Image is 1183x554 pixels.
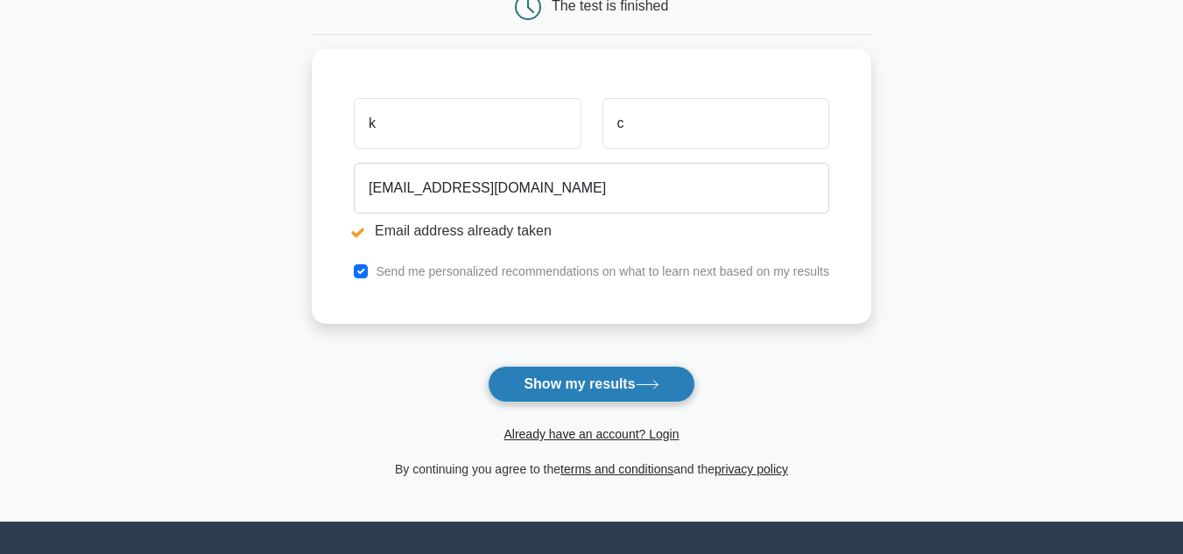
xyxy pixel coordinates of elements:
[301,459,882,480] div: By continuing you agree to the and the
[602,98,829,149] input: Last name
[560,462,673,476] a: terms and conditions
[488,366,694,403] button: Show my results
[354,221,829,242] li: Email address already taken
[503,427,679,441] a: Already have an account? Login
[354,98,581,149] input: First name
[376,264,829,278] label: Send me personalized recommendations on what to learn next based on my results
[715,462,788,476] a: privacy policy
[354,163,829,214] input: Email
